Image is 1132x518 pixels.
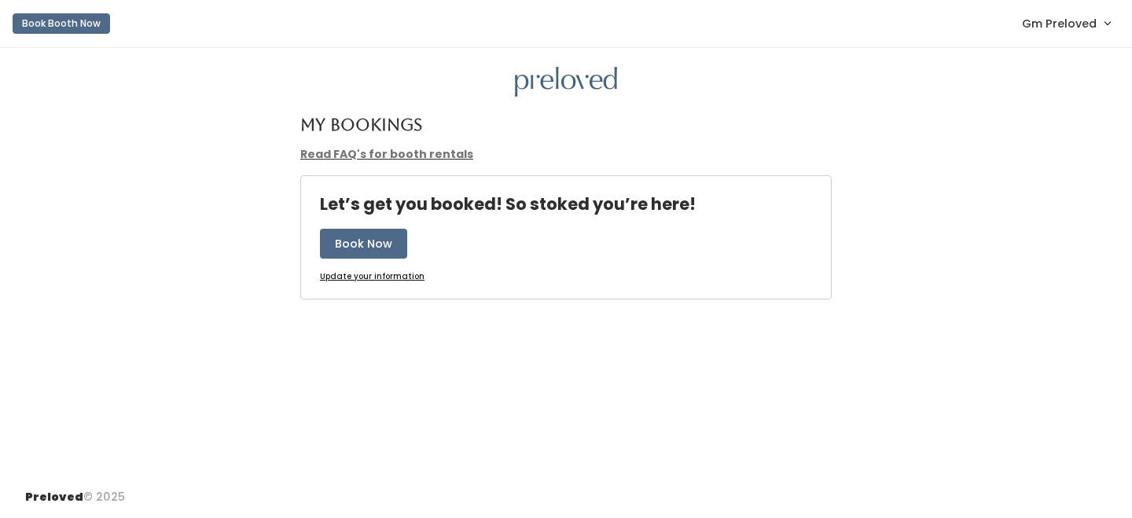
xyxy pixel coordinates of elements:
h4: My Bookings [300,116,422,134]
div: © 2025 [25,476,125,505]
a: Gm Preloved [1006,6,1126,40]
span: Preloved [25,489,83,505]
u: Update your information [320,270,424,282]
button: Book Booth Now [13,13,110,34]
span: Gm Preloved [1022,15,1097,32]
img: preloved logo [515,67,617,97]
a: Book Booth Now [13,6,110,41]
button: Book Now [320,229,407,259]
h4: Let’s get you booked! So stoked you’re here! [320,195,696,213]
a: Read FAQ's for booth rentals [300,146,473,162]
a: Update your information [320,271,424,283]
